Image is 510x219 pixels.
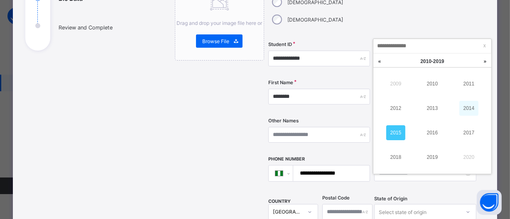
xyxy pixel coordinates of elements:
td: 2016 [414,121,451,145]
a: 2014 [459,101,478,116]
a: 2010 [423,76,442,91]
td: 2020 [451,145,487,170]
label: First Name [268,80,293,85]
a: Next decade [479,54,491,69]
label: Other Names [268,118,299,124]
a: 2013 [423,101,442,116]
span: Browse File [202,38,229,44]
a: 2020 [459,150,478,165]
td: 2015 [378,121,414,145]
a: 2018 [386,150,405,165]
label: Student ID [268,41,292,47]
a: Last decade [373,54,386,69]
a: 2017 [459,125,478,140]
label: Postal Code [322,195,350,201]
label: Phone Number [268,156,305,162]
td: 2019 [414,145,451,170]
td: 2018 [378,145,414,170]
a: 2016 [423,125,442,140]
span: State of Origin [374,196,407,202]
td: 2011 [451,71,487,96]
td: 2014 [451,96,487,120]
td: 2013 [414,96,451,120]
a: 2012 [386,101,405,116]
a: 2015 [386,125,405,140]
span: Drag and drop your image file here or [177,20,262,26]
td: 2009 [378,71,414,96]
a: 2011 [459,76,478,91]
label: [DEMOGRAPHIC_DATA] [288,17,343,23]
a: 2010-2019 [395,54,470,69]
td: 2010 [414,71,451,96]
span: 2010 - 2019 [420,58,444,64]
a: 2009 [386,76,405,91]
a: 2019 [423,150,442,165]
div: [GEOGRAPHIC_DATA] [273,209,303,215]
span: COUNTRY [268,199,291,204]
button: Open asap [477,190,502,215]
td: 2017 [451,121,487,145]
td: 2012 [378,96,414,120]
